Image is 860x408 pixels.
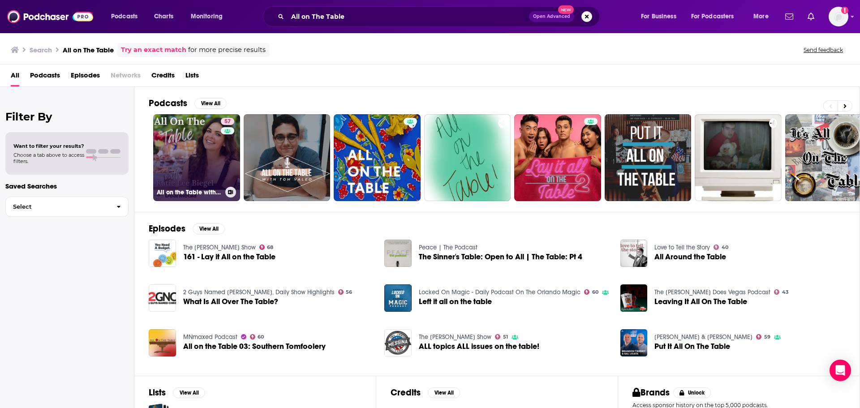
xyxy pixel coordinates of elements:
span: For Business [641,10,676,23]
a: 60 [250,334,264,339]
a: The Jeff Does Vegas Podcast [654,288,770,296]
span: 60 [258,335,264,339]
button: open menu [747,9,780,24]
h2: Brands [632,387,670,398]
button: View All [428,387,460,398]
button: Select [5,197,129,217]
img: User Profile [829,7,848,26]
a: What Is All Over The Table? [183,298,278,305]
a: Show notifications dropdown [782,9,797,24]
span: 59 [764,335,770,339]
span: 43 [782,290,789,294]
a: 161 - Lay it All on the Table [149,240,176,267]
button: View All [193,223,225,234]
input: Search podcasts, credits, & more... [288,9,529,24]
img: What Is All Over The Table? [149,284,176,312]
button: open menu [635,9,688,24]
span: for more precise results [188,45,266,55]
img: All Around the Table [620,240,648,267]
a: All [11,68,19,86]
a: 56 [338,289,353,295]
a: All on the Table 03: Southern Tomfoolery [183,343,326,350]
button: Show profile menu [829,7,848,26]
a: Lists [185,68,199,86]
a: 2 Guys Named Chris, Daily Show Highlights [183,288,335,296]
span: New [558,5,574,14]
a: Left it all on the table [384,284,412,312]
a: Try an exact match [121,45,186,55]
a: The Jesse Mecham Show [183,244,256,251]
button: Open AdvancedNew [529,11,574,22]
span: Networks [111,68,141,86]
span: Logged in as PTEPR25 [829,7,848,26]
a: Love to Tell the Story [654,244,710,251]
a: Show notifications dropdown [804,9,818,24]
a: ALL topics ALL issues on the table! [384,329,412,356]
a: Credits [151,68,175,86]
a: 51 [495,334,508,339]
span: Monitoring [191,10,223,23]
button: Unlock [673,387,711,398]
a: Brandon Tierney & Sal Licata [654,333,752,341]
a: Charts [148,9,179,24]
h3: Search [30,46,52,54]
span: 51 [503,335,508,339]
a: 0 [244,114,331,201]
h2: Credits [391,387,421,398]
div: Open Intercom Messenger [830,360,851,381]
span: Charts [154,10,173,23]
a: 43 [774,289,789,295]
span: 57 [224,117,231,126]
h3: All on the Table with [PERSON_NAME] [157,189,222,196]
h2: Podcasts [149,98,187,109]
span: 56 [346,290,352,294]
a: EpisodesView All [149,223,225,234]
button: View All [194,98,227,109]
a: 59 [756,334,770,339]
img: The Sinner's Table: Open to All | The Table: Pt 4 [384,240,412,267]
span: 68 [267,245,273,249]
span: Want to filter your results? [13,143,84,149]
a: Left it all on the table [419,298,492,305]
a: All Around the Table [654,253,726,261]
span: For Podcasters [691,10,734,23]
button: open menu [685,9,747,24]
a: ListsView All [149,387,205,398]
button: Send feedback [801,46,846,54]
a: Put It All On The Table [620,329,648,356]
a: Put It All On The Table [654,343,730,350]
a: Podcasts [30,68,60,86]
h2: Filter By [5,110,129,123]
a: Peace | The Podcast [419,244,477,251]
a: 57All on the Table with [PERSON_NAME] [153,114,240,201]
img: All on the Table 03: Southern Tomfoolery [149,329,176,356]
a: The Joe Messina Show [419,333,491,341]
a: 161 - Lay it All on the Table [183,253,275,261]
h2: Lists [149,387,166,398]
img: Podchaser - Follow, Share and Rate Podcasts [7,8,93,25]
a: The Sinner's Table: Open to All | The Table: Pt 4 [419,253,582,261]
span: Open Advanced [533,14,570,19]
a: 68 [259,245,274,250]
button: open menu [105,9,149,24]
a: Episodes [71,68,100,86]
h3: All on The Table [63,46,114,54]
a: 40 [714,245,728,250]
button: open menu [185,9,234,24]
img: Leaving It All On The Table [620,284,648,312]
